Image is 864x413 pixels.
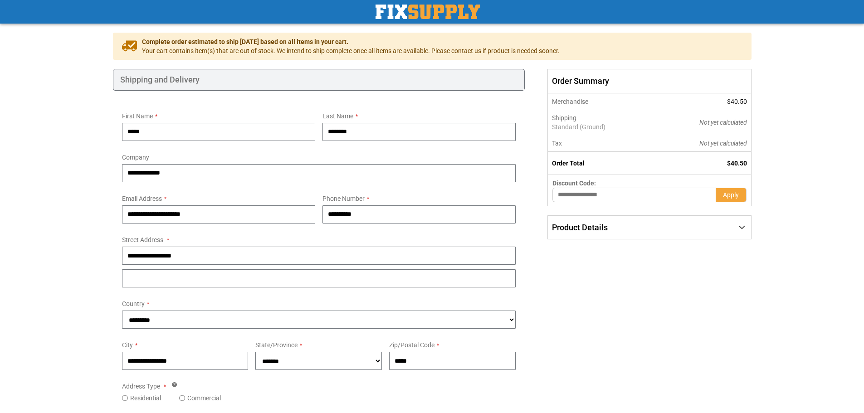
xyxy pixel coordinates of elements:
[376,5,480,19] a: store logo
[552,223,608,232] span: Product Details
[547,69,751,93] span: Order Summary
[727,160,747,167] span: $40.50
[122,236,163,243] span: Street Address
[727,98,747,105] span: $40.50
[389,341,434,349] span: Zip/Postal Code
[552,114,576,121] span: Shipping
[376,5,480,19] img: Fix Industrial Supply
[699,140,747,147] span: Not yet calculated
[122,300,145,307] span: Country
[113,69,525,91] div: Shipping and Delivery
[552,160,585,167] strong: Order Total
[142,46,560,55] span: Your cart contains item(s) that are out of stock. We intend to ship complete once all items are a...
[548,93,654,110] th: Merchandise
[122,341,133,349] span: City
[130,394,161,403] label: Residential
[699,119,747,126] span: Not yet calculated
[552,180,596,187] span: Discount Code:
[122,112,153,120] span: First Name
[142,37,560,46] span: Complete order estimated to ship [DATE] based on all items in your cart.
[255,341,298,349] span: State/Province
[187,394,221,403] label: Commercial
[552,122,650,131] span: Standard (Ground)
[122,383,160,390] span: Address Type
[548,135,654,152] th: Tax
[723,191,739,199] span: Apply
[322,195,365,202] span: Phone Number
[122,154,149,161] span: Company
[122,195,162,202] span: Email Address
[322,112,353,120] span: Last Name
[716,188,747,202] button: Apply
